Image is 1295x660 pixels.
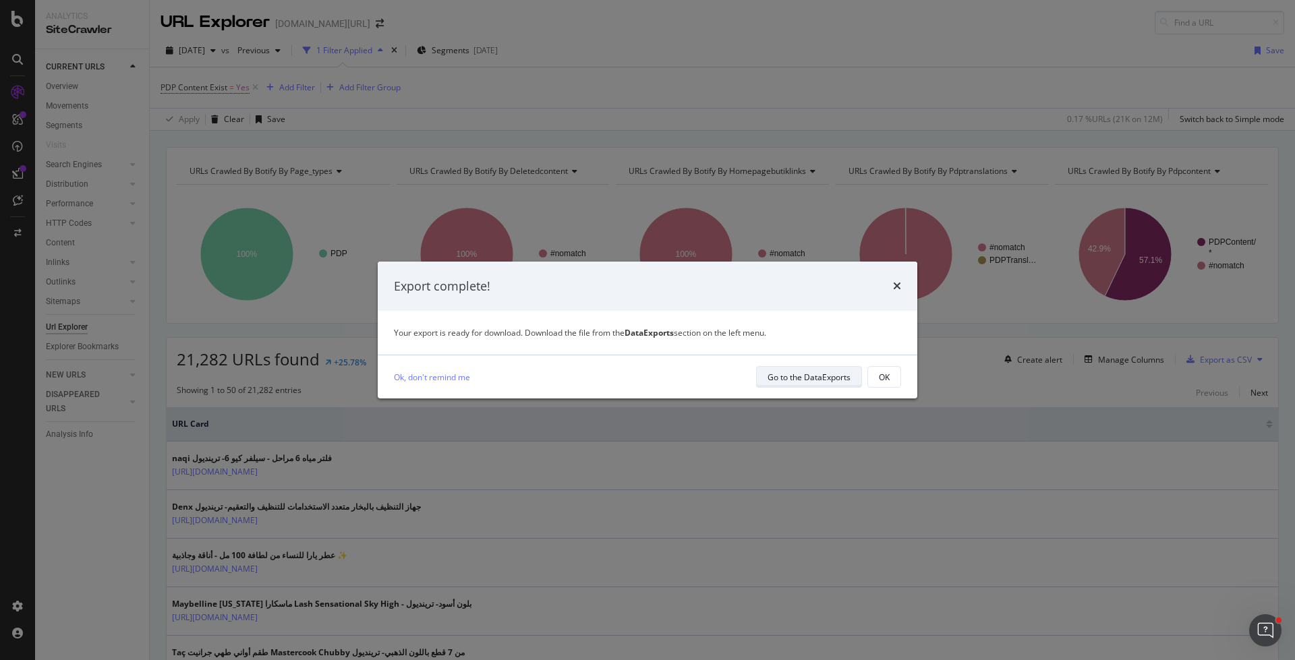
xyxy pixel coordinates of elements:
iframe: Intercom live chat [1249,614,1282,647]
a: Ok, don't remind me [394,370,470,384]
div: OK [879,371,890,383]
button: Go to the DataExports [756,366,862,388]
div: times [893,278,901,295]
button: OK [867,366,901,388]
div: Export complete! [394,278,490,295]
div: Your export is ready for download. Download the file from the [394,327,901,338]
div: modal [378,262,917,399]
div: Go to the DataExports [768,371,851,383]
span: section on the left menu. [625,327,766,338]
strong: DataExports [625,327,674,338]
